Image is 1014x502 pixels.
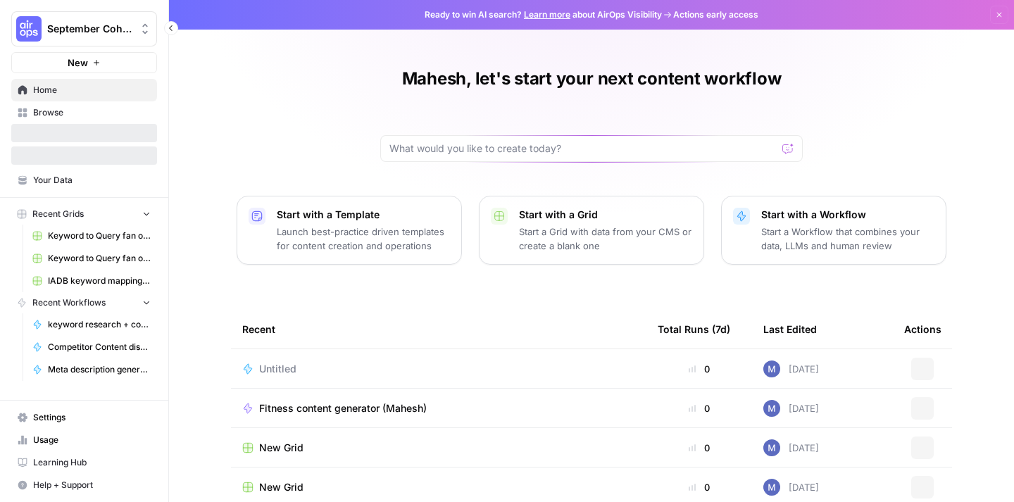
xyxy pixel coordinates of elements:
span: Meta description generator ([PERSON_NAME]) [48,363,151,376]
span: Keyword to Query fan out questions ([PERSON_NAME] [48,252,151,265]
button: Workspace: September Cohort [11,11,157,46]
a: Your Data [11,169,157,192]
div: 0 [658,480,741,494]
button: Start with a WorkflowStart a Workflow that combines your data, LLMs and human review [721,196,946,265]
span: Settings [33,411,151,424]
div: [DATE] [763,479,819,496]
span: September Cohort [47,22,132,36]
button: Recent Workflows [11,292,157,313]
span: Home [33,84,151,96]
span: Actions early access [673,8,758,21]
div: [DATE] [763,360,819,377]
span: Untitled [259,362,296,376]
a: Meta description generator ([PERSON_NAME]) [26,358,157,381]
a: Fitness content generator (Mahesh) [242,401,635,415]
span: Fitness content generator (Mahesh) [259,401,427,415]
div: 0 [658,441,741,455]
div: 0 [658,401,741,415]
span: Your Data [33,174,151,187]
img: 44xpgdoek4aob46isox8esy7kcz3 [763,439,780,456]
img: 44xpgdoek4aob46isox8esy7kcz3 [763,360,780,377]
div: Last Edited [763,310,817,349]
a: New Grid [242,480,635,494]
div: Recent [242,310,635,349]
a: Home [11,79,157,101]
a: New Grid [242,441,635,455]
button: Start with a GridStart a Grid with data from your CMS or create a blank one [479,196,704,265]
span: New Grid [259,441,303,455]
a: Learn more [524,9,570,20]
span: Help + Support [33,479,151,491]
button: Help + Support [11,474,157,496]
div: [DATE] [763,400,819,417]
span: keyword research + content creation workflow (Katherine0 [48,318,151,331]
span: New Grid [259,480,303,494]
span: Usage [33,434,151,446]
span: Browse [33,106,151,119]
a: Browse [11,101,157,124]
p: Launch best-practice driven templates for content creation and operations [277,225,450,253]
span: Competitor Content discovery ([PERSON_NAME]) [48,341,151,353]
img: September Cohort Logo [16,16,42,42]
span: Recent Workflows [32,296,106,309]
a: Untitled [242,362,635,376]
input: What would you like to create today? [389,142,777,156]
button: New [11,52,157,73]
p: Start a Workflow that combines your data, LLMs and human review [761,225,934,253]
div: [DATE] [763,439,819,456]
a: Settings [11,406,157,429]
span: Learning Hub [33,456,151,469]
a: Keyword to Query fan out questions ([PERSON_NAME] [26,247,157,270]
p: Start with a Workflow [761,208,934,222]
h1: Mahesh, let's start your next content workflow [402,68,782,90]
img: 44xpgdoek4aob46isox8esy7kcz3 [763,479,780,496]
span: IADB keyword mapping-forAIOPs - Sheet1.csv [48,275,151,287]
button: Recent Grids [11,203,157,225]
p: Start with a Template [277,208,450,222]
span: Ready to win AI search? about AirOps Visibility [425,8,662,21]
div: 0 [658,362,741,376]
span: New [68,56,88,70]
div: Total Runs (7d) [658,310,730,349]
a: keyword research + content creation workflow (Katherine0 [26,313,157,336]
div: Actions [904,310,941,349]
p: Start a Grid with data from your CMS or create a blank one [519,225,692,253]
a: Usage [11,429,157,451]
button: Start with a TemplateLaunch best-practice driven templates for content creation and operations [237,196,462,265]
span: Keyword to Query fan out questions ([PERSON_NAME] (1) [48,230,151,242]
p: Start with a Grid [519,208,692,222]
a: Learning Hub [11,451,157,474]
a: IADB keyword mapping-forAIOPs - Sheet1.csv [26,270,157,292]
a: Keyword to Query fan out questions ([PERSON_NAME] (1) [26,225,157,247]
img: 44xpgdoek4aob46isox8esy7kcz3 [763,400,780,417]
a: Competitor Content discovery ([PERSON_NAME]) [26,336,157,358]
span: Recent Grids [32,208,84,220]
